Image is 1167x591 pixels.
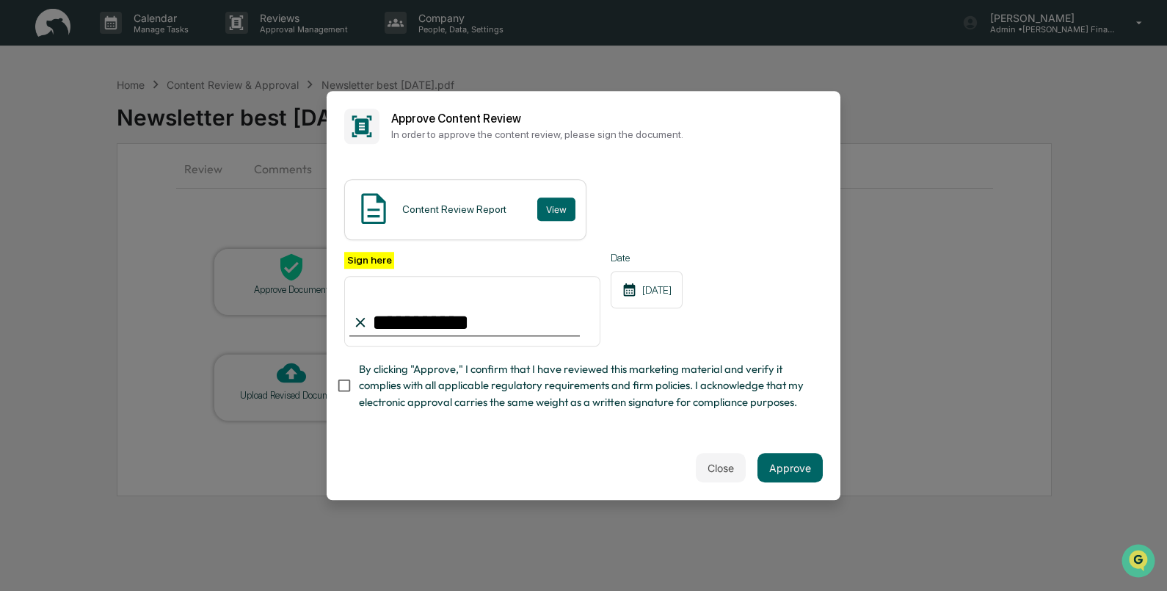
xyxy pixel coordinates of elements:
[121,185,182,200] span: Attestations
[250,117,267,134] button: Start new chat
[106,186,118,198] div: 🗄️
[15,112,41,139] img: 1746055101610-c473b297-6a78-478c-a979-82029cc54cd1
[29,213,92,228] span: Data Lookup
[101,179,188,206] a: 🗄️Attestations
[391,128,823,140] p: In order to approve the content review, please sign the document.
[355,190,392,227] img: Document Icon
[537,197,575,221] button: View
[1120,543,1160,582] iframe: Open customer support
[9,207,98,233] a: 🔎Data Lookup
[611,271,683,308] div: [DATE]
[9,179,101,206] a: 🖐️Preclearance
[50,127,186,139] div: We're available if you need us!
[15,186,26,198] div: 🖐️
[611,252,683,264] label: Date
[391,112,823,126] h2: Approve Content Review
[757,453,823,482] button: Approve
[402,203,506,215] div: Content Review Report
[50,112,241,127] div: Start new chat
[15,214,26,226] div: 🔎
[696,453,746,482] button: Close
[344,252,394,269] label: Sign here
[103,248,178,260] a: Powered byPylon
[359,361,811,410] span: By clicking "Approve," I confirm that I have reviewed this marketing material and verify it compl...
[15,31,267,54] p: How can we help?
[29,185,95,200] span: Preclearance
[146,249,178,260] span: Pylon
